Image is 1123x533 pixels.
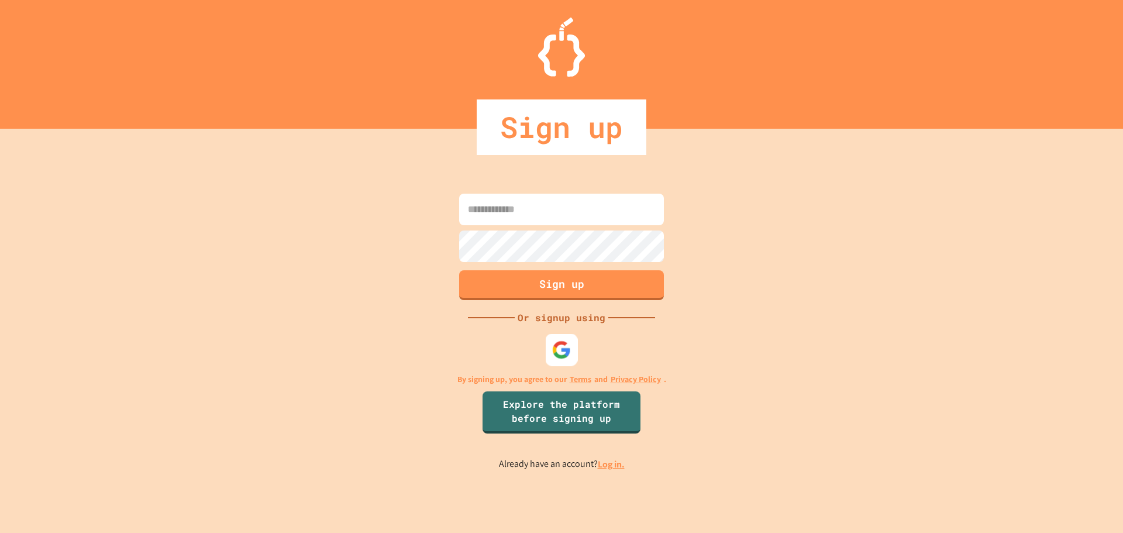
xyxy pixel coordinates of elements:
[611,373,661,386] a: Privacy Policy
[477,99,646,155] div: Sign up
[459,270,664,300] button: Sign up
[570,373,591,386] a: Terms
[457,373,666,386] p: By signing up, you agree to our and .
[538,18,585,77] img: Logo.svg
[598,458,625,470] a: Log in.
[515,311,608,325] div: Or signup using
[483,391,640,434] a: Explore the platform before signing up
[552,340,571,359] img: google-icon.svg
[499,457,625,472] p: Already have an account?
